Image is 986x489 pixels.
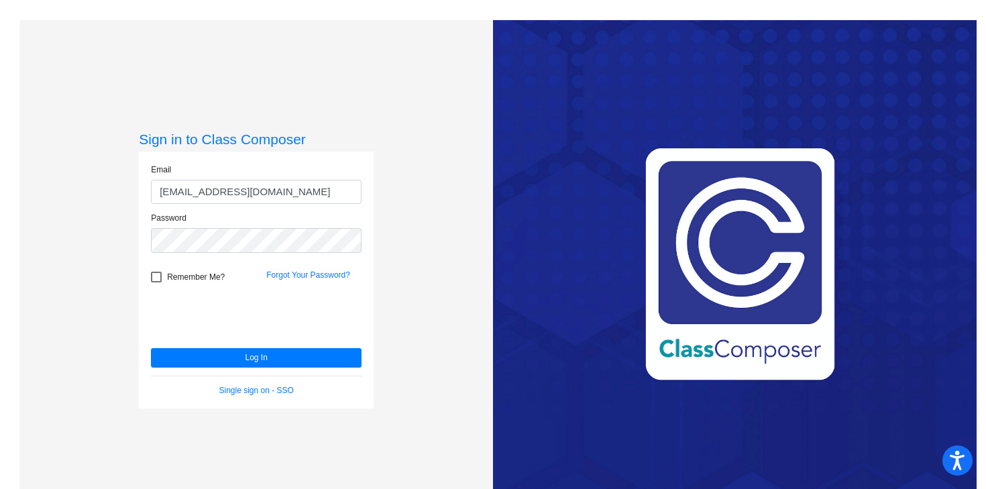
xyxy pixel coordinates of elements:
[167,269,225,285] span: Remember Me?
[151,348,362,368] button: Log In
[151,212,186,224] label: Password
[219,386,294,395] a: Single sign on - SSO
[151,289,355,341] iframe: reCAPTCHA
[151,164,171,176] label: Email
[266,270,350,280] a: Forgot Your Password?
[139,131,374,148] h3: Sign in to Class Composer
